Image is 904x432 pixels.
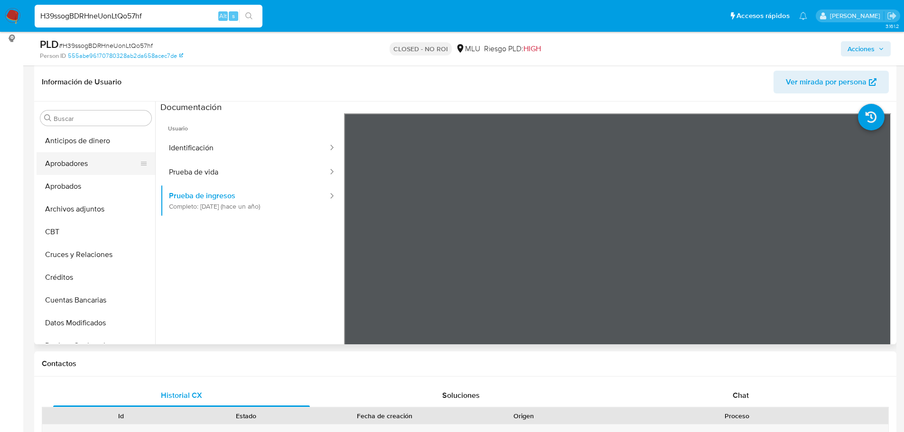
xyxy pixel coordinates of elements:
[65,411,177,421] div: Id
[37,266,155,289] button: Créditos
[774,71,889,93] button: Ver mirada por persona
[35,10,262,22] input: Buscar usuario o caso...
[733,390,749,401] span: Chat
[593,411,882,421] div: Proceso
[456,44,480,54] div: MLU
[887,11,897,21] a: Salir
[37,175,155,198] button: Aprobados
[44,114,52,122] button: Buscar
[315,411,455,421] div: Fecha de creación
[219,11,227,20] span: Alt
[40,52,66,60] b: Person ID
[42,359,889,368] h1: Contactos
[390,42,452,55] p: CLOSED - NO ROI
[37,152,148,175] button: Aprobadores
[37,312,155,334] button: Datos Modificados
[848,41,875,56] span: Acciones
[442,390,480,401] span: Soluciones
[468,411,579,421] div: Origen
[190,411,302,421] div: Estado
[885,22,899,30] span: 3.161.2
[37,198,155,221] button: Archivos adjuntos
[799,12,807,20] a: Notificaciones
[37,221,155,243] button: CBT
[37,334,155,357] button: Devices Geolocation
[59,41,153,50] span: # H39ssogBDRHneUonLtQo57hf
[37,289,155,312] button: Cuentas Bancarias
[830,11,884,20] p: giorgio.franco@mercadolibre.com
[239,9,259,23] button: search-icon
[232,11,235,20] span: s
[841,41,891,56] button: Acciones
[484,44,541,54] span: Riesgo PLD:
[161,390,202,401] span: Historial CX
[37,129,155,152] button: Anticipos de dinero
[42,77,121,87] h1: Información de Usuario
[736,11,790,21] span: Accesos rápidos
[37,243,155,266] button: Cruces y Relaciones
[68,52,183,60] a: 555abe96170780328ab2da658acec7de
[786,71,867,93] span: Ver mirada por persona
[54,114,148,123] input: Buscar
[40,37,59,52] b: PLD
[523,43,541,54] span: HIGH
